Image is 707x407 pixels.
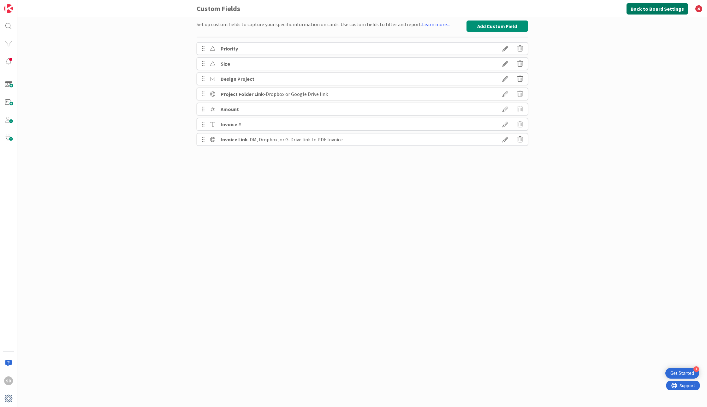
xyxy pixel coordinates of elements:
[466,21,528,32] button: Add Custom Field
[221,76,254,82] b: Design Project
[264,91,328,97] span: - Dropbox or Google Drive link
[221,91,264,97] b: Project Folder Link
[4,376,13,385] div: SD
[422,21,450,27] a: Learn more...
[665,368,699,379] div: Open Get Started checklist, remaining modules: 4
[221,121,241,127] b: Invoice #
[221,61,230,67] b: Size
[4,394,13,403] img: avatar
[4,4,13,13] img: Visit kanbanzone.com
[197,21,450,32] div: Set up custom fields to capture your specific information on cards. Use custom fields to filter a...
[693,366,699,372] div: 4
[248,136,343,143] span: - DM, Dropbox, or G-Drive link to PDF Invoice
[221,136,248,143] b: Invoice Link
[627,3,688,15] button: Back to Board Settings
[221,45,238,52] b: Priority
[670,370,694,376] div: Get Started
[221,106,239,112] b: Amount
[13,1,29,9] span: Support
